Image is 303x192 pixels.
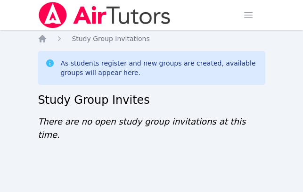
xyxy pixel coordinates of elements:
[72,35,149,42] span: Study Group Invitations
[38,117,246,140] span: There are no open study group invitations at this time.
[60,58,257,77] div: As students register and new groups are created, available groups will appear here.
[38,34,265,43] nav: Breadcrumb
[38,2,171,28] img: Air Tutors
[38,92,265,108] h2: Study Group Invites
[72,34,149,43] a: Study Group Invitations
